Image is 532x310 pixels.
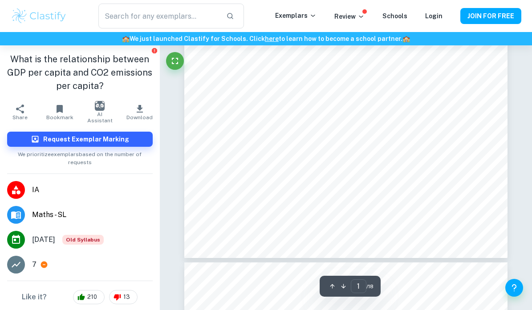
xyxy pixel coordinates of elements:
a: Schools [382,12,407,20]
h6: We just launched Clastify for Schools. Click to learn how to become a school partner. [2,34,530,44]
button: AI Assistant [80,100,120,125]
span: Old Syllabus [62,235,104,245]
a: Login [425,12,443,20]
span: Download [126,114,153,121]
span: 🏫 [402,35,410,42]
p: 7 [32,259,37,270]
h1: What is the relationship between GDP per capita and CO2 emissions per capita? [7,52,153,93]
span: / 18 [366,282,374,290]
p: Exemplars [275,11,317,20]
img: Clastify logo [11,7,67,25]
button: Request Exemplar Marking [7,132,153,147]
a: here [265,35,279,42]
div: Although this IA is written for the old math syllabus (last exam in November 2020), the current I... [62,235,104,245]
button: JOIN FOR FREE [460,8,521,24]
span: 🏫 [122,35,130,42]
button: Download [120,100,160,125]
button: Fullscreen [166,52,184,70]
h6: Request Exemplar Marking [43,134,129,144]
input: Search for any exemplars... [98,4,219,28]
div: 210 [73,290,105,304]
span: Share [12,114,28,121]
span: Bookmark [46,114,73,121]
span: AI Assistant [85,111,114,124]
span: Maths - SL [32,209,153,220]
p: Review [334,12,365,21]
button: Report issue [151,47,158,54]
div: 13 [109,290,138,304]
h6: Like it? [22,292,47,302]
span: IA [32,185,153,195]
button: Help and Feedback [505,279,523,297]
span: We prioritize exemplars based on the number of requests [7,147,153,166]
span: 210 [82,293,102,302]
span: 13 [118,293,135,302]
button: Bookmark [40,100,80,125]
img: AI Assistant [95,101,105,111]
span: [DATE] [32,234,55,245]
